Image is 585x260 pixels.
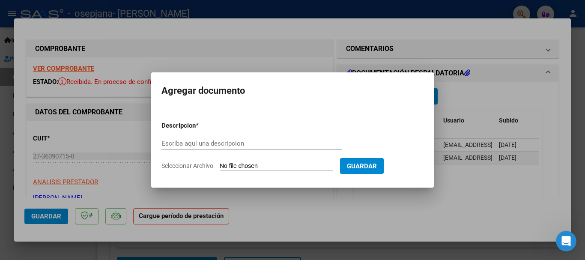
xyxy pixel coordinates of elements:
[161,83,424,99] h2: Agregar documento
[161,162,213,169] span: Seleccionar Archivo
[347,162,377,170] span: Guardar
[161,121,240,131] p: Descripcion
[340,158,384,174] button: Guardar
[556,231,576,251] iframe: Intercom live chat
